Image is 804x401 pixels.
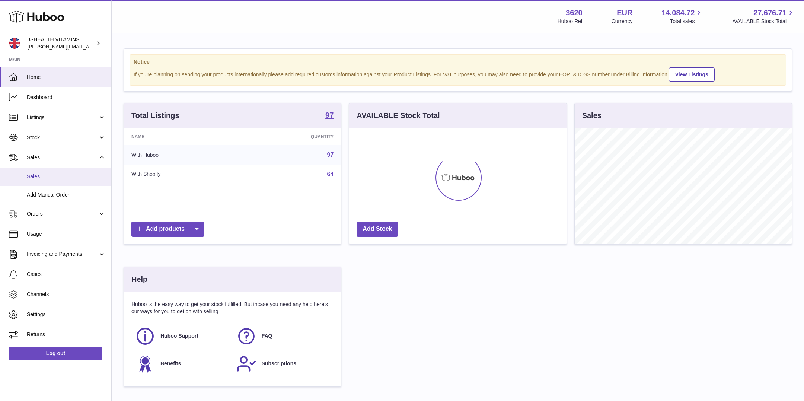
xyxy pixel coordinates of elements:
span: Orders [27,210,98,217]
a: Log out [9,347,102,360]
span: Huboo Support [160,332,198,340]
p: Huboo is the easy way to get your stock fulfilled. But incase you need any help here's our ways f... [131,301,334,315]
div: Huboo Ref [558,18,583,25]
span: Add Manual Order [27,191,106,198]
span: Listings [27,114,98,121]
span: Channels [27,291,106,298]
span: Benefits [160,360,181,367]
span: FAQ [262,332,272,340]
div: JSHEALTH VITAMINS [28,36,95,50]
a: FAQ [236,326,330,346]
th: Quantity [241,128,341,145]
span: Total sales [670,18,703,25]
img: francesca@jshealthvitamins.com [9,38,20,49]
span: Usage [27,230,106,238]
a: 64 [327,171,334,177]
div: Currency [612,18,633,25]
span: AVAILABLE Stock Total [732,18,795,25]
strong: EUR [617,8,632,18]
a: View Listings [669,67,715,82]
td: With Huboo [124,145,241,165]
td: With Shopify [124,165,241,184]
h3: Total Listings [131,111,179,121]
span: Cases [27,271,106,278]
div: If you're planning on sending your products internationally please add required customs informati... [134,66,782,82]
a: 97 [327,152,334,158]
span: Returns [27,331,106,338]
span: 14,084.72 [661,8,695,18]
th: Name [124,128,241,145]
span: Sales [27,173,106,180]
h3: Help [131,274,147,284]
strong: 97 [325,111,334,119]
h3: Sales [582,111,602,121]
a: Add products [131,222,204,237]
a: 14,084.72 Total sales [661,8,703,25]
strong: Notice [134,58,782,66]
span: 27,676.71 [753,8,787,18]
span: Stock [27,134,98,141]
strong: 3620 [566,8,583,18]
a: Add Stock [357,222,398,237]
span: Sales [27,154,98,161]
a: Benefits [135,354,229,374]
span: Subscriptions [262,360,296,367]
span: Invoicing and Payments [27,251,98,258]
h3: AVAILABLE Stock Total [357,111,440,121]
span: Settings [27,311,106,318]
a: 27,676.71 AVAILABLE Stock Total [732,8,795,25]
span: [PERSON_NAME][EMAIL_ADDRESS][DOMAIN_NAME] [28,44,149,50]
span: Home [27,74,106,81]
a: 97 [325,111,334,120]
a: Huboo Support [135,326,229,346]
a: Subscriptions [236,354,330,374]
span: Dashboard [27,94,106,101]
